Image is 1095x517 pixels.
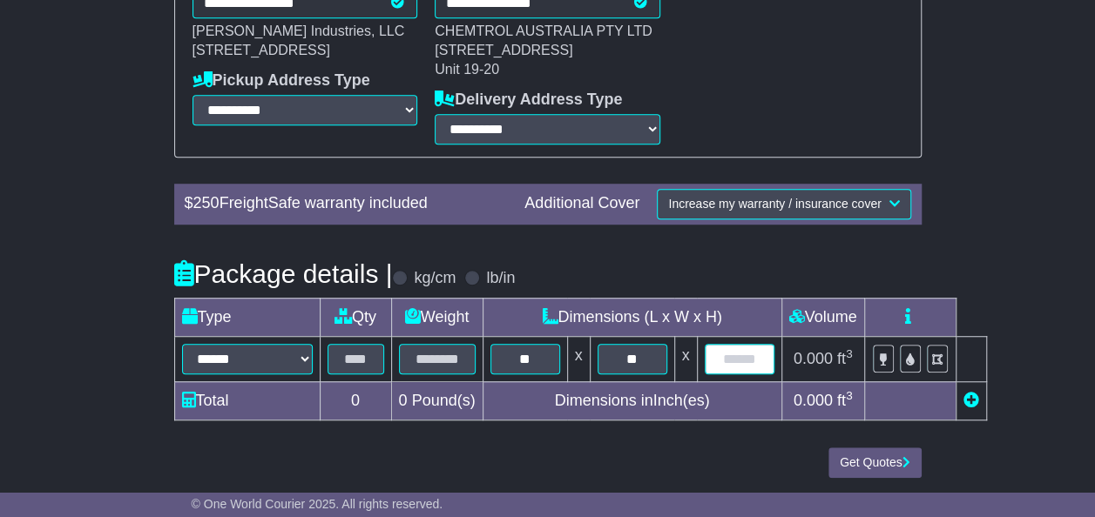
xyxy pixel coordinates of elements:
td: Pound(s) [391,381,483,420]
label: Delivery Address Type [435,91,622,110]
span: CHEMTROL AUSTRALIA PTY LTD [435,23,652,38]
span: ft [837,350,853,367]
span: © One World Courier 2025. All rights reserved. [192,497,443,511]
td: x [674,336,697,381]
sup: 3 [846,389,853,402]
label: kg/cm [414,269,456,288]
a: Add new item [963,392,979,409]
button: Increase my warranty / insurance cover [657,189,910,219]
span: [STREET_ADDRESS] [193,43,330,57]
span: 0.000 [794,392,833,409]
span: Unit 19-20 [435,62,499,77]
td: Volume [781,298,864,336]
button: Get Quotes [828,447,922,478]
label: Pickup Address Type [193,71,370,91]
span: [STREET_ADDRESS] [435,43,572,57]
td: Weight [391,298,483,336]
span: ft [837,392,853,409]
td: Qty [320,298,391,336]
h4: Package details | [174,259,393,288]
span: 0 [399,392,408,409]
span: 0.000 [794,350,833,367]
td: Dimensions (L x W x H) [483,298,781,336]
td: Total [174,381,320,420]
td: 0 [320,381,391,420]
label: lb/in [486,269,515,288]
span: 250 [193,194,220,211]
sup: 3 [846,347,853,360]
td: x [567,336,590,381]
div: $ FreightSafe warranty included [176,194,517,213]
td: Dimensions in Inch(es) [483,381,781,420]
td: Type [174,298,320,336]
div: Additional Cover [516,194,648,213]
span: Increase my warranty / insurance cover [668,197,881,211]
span: [PERSON_NAME] Industries, LLC [193,23,405,38]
